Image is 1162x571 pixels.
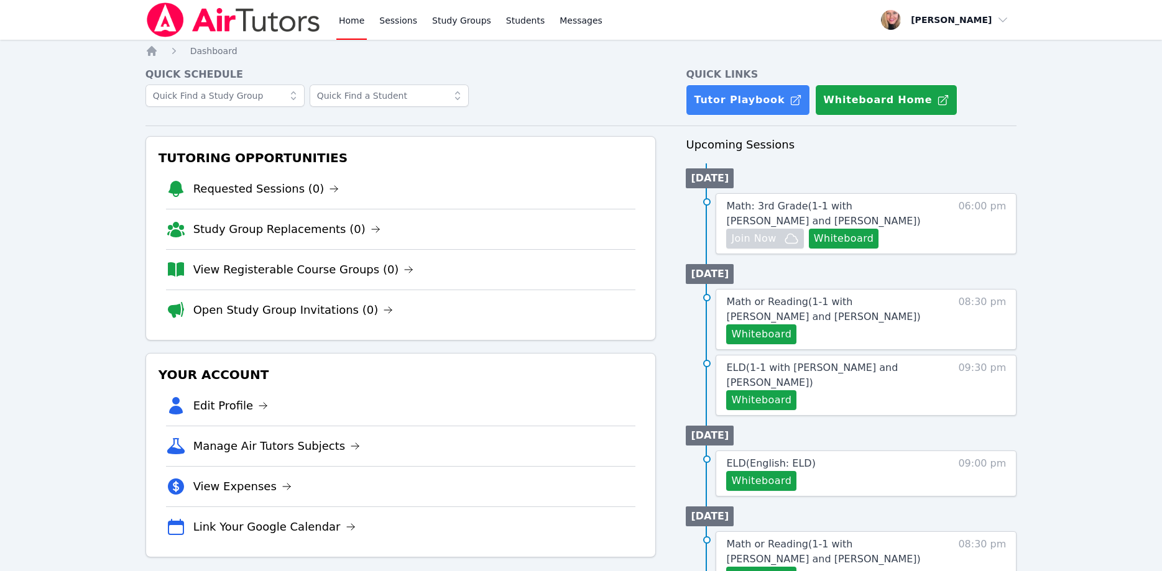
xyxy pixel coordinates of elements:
[686,506,734,526] li: [DATE]
[726,200,920,227] span: Math: 3rd Grade ( 1-1 with [PERSON_NAME] and [PERSON_NAME] )
[310,85,469,107] input: Quick Find a Student
[686,426,734,445] li: [DATE]
[193,180,339,198] a: Requested Sessions (0)
[726,456,815,471] a: ELD(English: ELD)
[145,45,1017,57] nav: Breadcrumb
[958,456,1006,491] span: 09:00 pm
[193,397,269,414] a: Edit Profile
[190,46,237,56] span: Dashboard
[958,199,1006,249] span: 06:00 pm
[958,295,1006,344] span: 08:30 pm
[726,457,815,469] span: ELD ( English: ELD )
[726,362,898,388] span: ELD ( 1-1 with [PERSON_NAME] and [PERSON_NAME] )
[726,360,936,390] a: ELD(1-1 with [PERSON_NAME] and [PERSON_NAME])
[726,390,796,410] button: Whiteboard
[193,478,292,495] a: View Expenses
[726,229,803,249] button: Join Now
[726,199,936,229] a: Math: 3rd Grade(1-1 with [PERSON_NAME] and [PERSON_NAME])
[193,221,380,238] a: Study Group Replacements (0)
[686,85,810,116] a: Tutor Playbook
[193,437,361,455] a: Manage Air Tutors Subjects
[193,261,414,278] a: View Registerable Course Groups (0)
[731,231,776,246] span: Join Now
[726,295,936,324] a: Math or Reading(1-1 with [PERSON_NAME] and [PERSON_NAME])
[190,45,237,57] a: Dashboard
[156,363,646,386] h3: Your Account
[686,136,1017,153] h3: Upcoming Sessions
[958,360,1006,410] span: 09:30 pm
[193,301,394,319] a: Open Study Group Invitations (0)
[686,168,734,188] li: [DATE]
[686,67,1017,82] h4: Quick Links
[193,518,356,536] a: Link Your Google Calendar
[726,296,920,322] span: Math or Reading ( 1-1 with [PERSON_NAME] and [PERSON_NAME] )
[809,229,879,249] button: Whiteboard
[726,538,920,565] span: Math or Reading ( 1-1 with [PERSON_NAME] and [PERSON_NAME] )
[815,85,957,116] button: Whiteboard Home
[686,264,734,284] li: [DATE]
[145,85,305,107] input: Quick Find a Study Group
[560,14,602,27] span: Messages
[726,324,796,344] button: Whiteboard
[145,2,321,37] img: Air Tutors
[145,67,657,82] h4: Quick Schedule
[156,147,646,169] h3: Tutoring Opportunities
[726,471,796,491] button: Whiteboard
[726,537,936,567] a: Math or Reading(1-1 with [PERSON_NAME] and [PERSON_NAME])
